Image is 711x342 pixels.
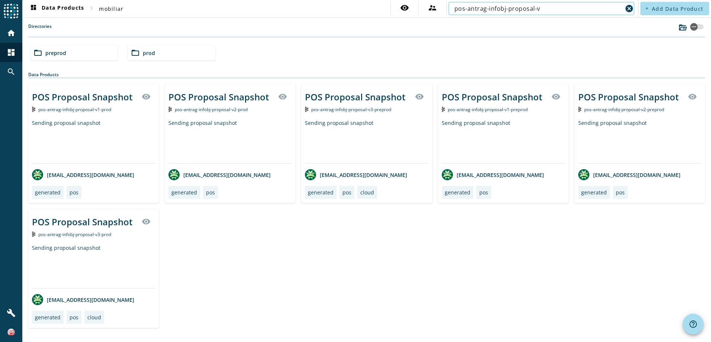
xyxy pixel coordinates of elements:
div: pos [70,314,78,321]
input: Search (% or * for wildcards) [454,4,622,13]
button: Clear [624,3,634,14]
mat-icon: visibility [278,92,287,101]
div: [EMAIL_ADDRESS][DOMAIN_NAME] [305,169,407,180]
span: prod [143,49,155,57]
span: Kafka Topic: pos-antrag-infobj-proposal-v2-preprod [584,106,664,113]
mat-icon: dashboard [29,4,38,13]
img: avatar [32,169,43,180]
button: mobiliar [96,2,126,15]
mat-icon: chevron_right [87,4,96,13]
div: pos [206,189,215,196]
img: avatar [168,169,180,180]
button: Data Products [26,2,87,15]
img: Kafka Topic: pos-antrag-infobj-proposal-v2-prod [168,107,172,112]
div: pos [342,189,351,196]
mat-icon: folder_open [33,48,42,57]
mat-icon: visibility [400,3,409,12]
mat-icon: home [7,29,16,38]
div: generated [35,189,61,196]
mat-icon: help_outline [689,320,698,329]
img: avatar [305,169,316,180]
span: Kafka Topic: pos-antrag-infobj-proposal-v1-prod [38,106,111,113]
mat-icon: visibility [415,92,424,101]
div: generated [171,189,197,196]
span: Add Data Product [652,5,703,12]
div: generated [445,189,470,196]
mat-icon: cancel [625,4,634,13]
div: POS Proposal Snapshot [168,91,269,103]
div: POS Proposal Snapshot [32,216,133,228]
div: generated [35,314,61,321]
div: pos [479,189,488,196]
div: Data Products [28,71,705,78]
mat-icon: supervisor_account [428,3,437,12]
mat-icon: folder_open [131,48,140,57]
div: Sending proposal snapshot [32,244,155,288]
img: Kafka Topic: pos-antrag-infobj-proposal-v2-preprod [578,107,582,112]
div: cloud [87,314,101,321]
img: 83f4ce1d17f47f21ebfbce80c7408106 [7,329,15,336]
mat-icon: visibility [688,92,697,101]
img: Kafka Topic: pos-antrag-infobj-proposal-v1-preprod [442,107,445,112]
span: Kafka Topic: pos-antrag-infobj-proposal-v2-prod [175,106,248,113]
div: pos [616,189,625,196]
div: POS Proposal Snapshot [442,91,543,103]
div: generated [308,189,334,196]
div: POS Proposal Snapshot [305,91,406,103]
mat-icon: visibility [142,92,151,101]
label: Directories [28,23,52,37]
span: preprod [45,49,66,57]
mat-icon: dashboard [7,48,16,57]
div: [EMAIL_ADDRESS][DOMAIN_NAME] [578,169,681,180]
span: Kafka Topic: pos-antrag-infobj-proposal-v3-preprod [311,106,391,113]
span: mobiliar [99,5,123,12]
img: avatar [578,169,589,180]
mat-icon: build [7,309,16,317]
div: generated [581,189,607,196]
mat-icon: visibility [142,217,151,226]
div: POS Proposal Snapshot [578,91,679,103]
div: Sending proposal snapshot [578,119,701,163]
mat-icon: visibility [551,92,560,101]
img: spoud-logo.svg [4,4,19,19]
div: [EMAIL_ADDRESS][DOMAIN_NAME] [168,169,271,180]
div: [EMAIL_ADDRESS][DOMAIN_NAME] [442,169,544,180]
img: Kafka Topic: pos-antrag-infobj-proposal-v3-prod [32,232,35,237]
img: avatar [32,294,43,305]
img: avatar [442,169,453,180]
span: Kafka Topic: pos-antrag-infobj-proposal-v3-prod [38,231,111,238]
mat-icon: search [7,67,16,76]
span: Data Products [29,4,84,13]
div: [EMAIL_ADDRESS][DOMAIN_NAME] [32,294,134,305]
div: Sending proposal snapshot [32,119,155,163]
div: Sending proposal snapshot [442,119,565,163]
span: Kafka Topic: pos-antrag-infobj-proposal-v1-preprod [448,106,528,113]
div: cloud [360,189,374,196]
div: pos [70,189,78,196]
mat-icon: add [645,6,649,10]
img: Kafka Topic: pos-antrag-infobj-proposal-v3-preprod [305,107,308,112]
div: POS Proposal Snapshot [32,91,133,103]
div: Sending proposal snapshot [168,119,292,163]
div: [EMAIL_ADDRESS][DOMAIN_NAME] [32,169,134,180]
div: Sending proposal snapshot [305,119,428,163]
button: Add Data Product [640,2,709,15]
img: Kafka Topic: pos-antrag-infobj-proposal-v1-prod [32,107,35,112]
